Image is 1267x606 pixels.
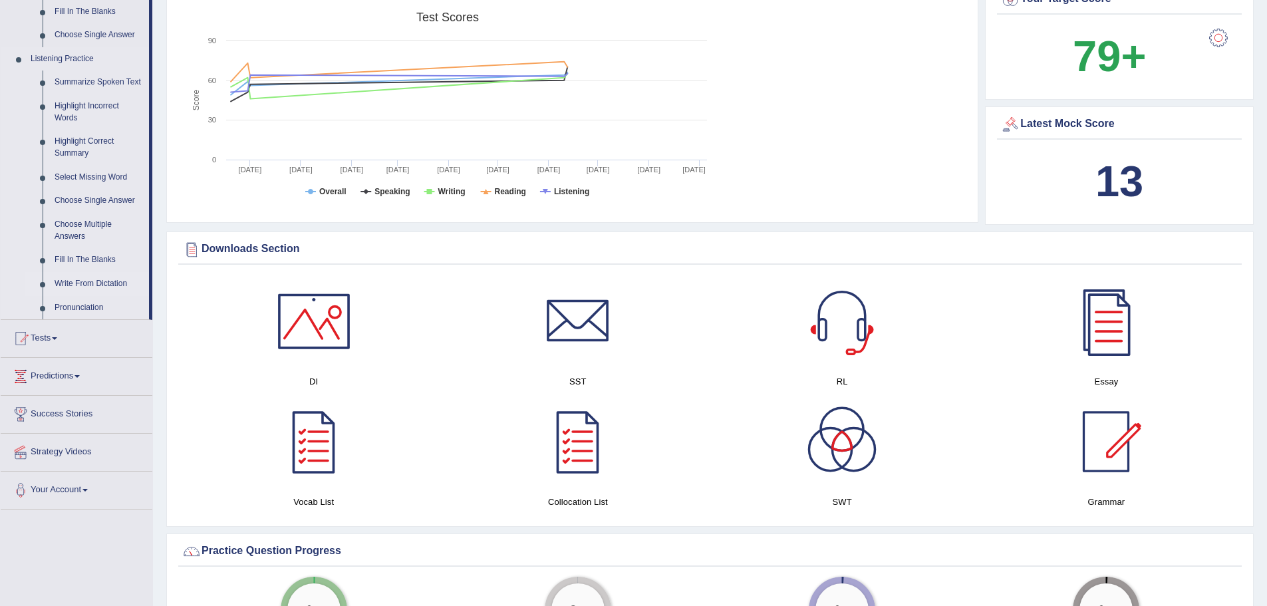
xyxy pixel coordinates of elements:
[289,166,313,174] tspan: [DATE]
[717,495,968,509] h4: SWT
[1,472,152,505] a: Your Account
[1,320,152,353] a: Tests
[182,239,1238,259] div: Downloads Section
[1,434,152,467] a: Strategy Videos
[208,37,216,45] text: 90
[486,166,509,174] tspan: [DATE]
[452,495,703,509] h4: Collocation List
[374,187,410,196] tspan: Speaking
[386,166,410,174] tspan: [DATE]
[208,76,216,84] text: 60
[682,166,706,174] tspan: [DATE]
[49,94,149,130] a: Highlight Incorrect Words
[208,116,216,124] text: 30
[587,166,610,174] tspan: [DATE]
[438,187,465,196] tspan: Writing
[49,296,149,320] a: Pronunciation
[49,23,149,47] a: Choose Single Answer
[49,166,149,190] a: Select Missing Word
[239,166,262,174] tspan: [DATE]
[637,166,660,174] tspan: [DATE]
[981,495,1232,509] h4: Grammar
[188,375,439,388] h4: DI
[49,189,149,213] a: Choose Single Answer
[192,90,201,111] tspan: Score
[717,375,968,388] h4: RL
[212,156,216,164] text: 0
[49,71,149,94] a: Summarize Spoken Text
[25,47,149,71] a: Listening Practice
[341,166,364,174] tspan: [DATE]
[981,375,1232,388] h4: Essay
[1095,157,1143,206] b: 13
[1,396,152,429] a: Success Stories
[49,272,149,296] a: Write From Dictation
[319,187,347,196] tspan: Overall
[416,11,479,24] tspan: Test scores
[437,166,460,174] tspan: [DATE]
[554,187,589,196] tspan: Listening
[452,375,703,388] h4: SST
[49,130,149,165] a: Highlight Correct Summary
[49,248,149,272] a: Fill In The Blanks
[1,358,152,391] a: Predictions
[495,187,526,196] tspan: Reading
[188,495,439,509] h4: Vocab List
[182,541,1238,561] div: Practice Question Progress
[537,166,561,174] tspan: [DATE]
[1000,114,1238,134] div: Latest Mock Score
[1073,32,1146,80] b: 79+
[49,213,149,248] a: Choose Multiple Answers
